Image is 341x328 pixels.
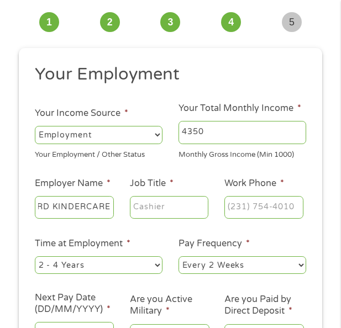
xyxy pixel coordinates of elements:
[179,103,301,114] label: Your Total Monthly Income
[130,196,209,219] input: Cashier
[224,196,303,219] input: (231) 754-4010
[179,121,306,144] input: 1800
[130,178,174,189] label: Job Title
[221,12,241,32] span: 4
[35,238,130,250] label: Time at Employment
[39,12,59,32] span: 1
[35,292,114,315] label: Next Pay Date (DD/MM/YYYY)
[35,146,162,161] div: Your Employment / Other Status
[160,12,180,32] span: 3
[100,12,120,32] span: 2
[282,12,302,32] span: 5
[179,146,306,161] div: Monthly Gross Income (Min 1000)
[35,108,128,119] label: Your Income Source
[224,178,284,189] label: Work Phone
[224,294,303,317] label: Are you Paid by Direct Deposit
[130,294,209,317] label: Are you Active Military
[35,178,111,189] label: Employer Name
[35,64,306,86] h2: Your Employment
[35,196,114,219] input: Walmart
[179,238,250,250] label: Pay Frequency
